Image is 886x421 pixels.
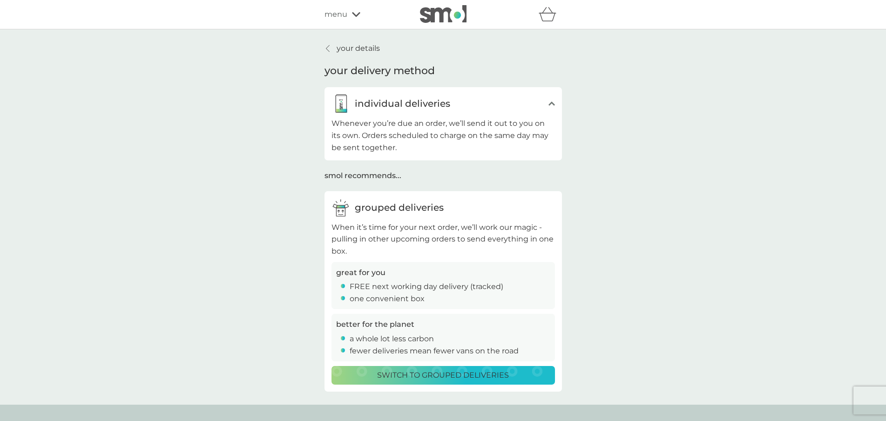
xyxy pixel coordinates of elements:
p: great for you [336,267,386,279]
p: Whenever you’re due an order, we’ll send it out to you on its own. Orders scheduled to charge on ... [331,117,555,153]
p: grouped deliveries [355,200,444,215]
p: When it’s time for your next order, we’ll work our magic - pulling in other upcoming orders to se... [331,221,555,257]
p: better for the planet [336,318,414,331]
a: your details [325,42,380,55]
p: fewer deliveries mean fewer vans on the road [350,345,519,357]
p: Switch to grouped deliveries [377,369,509,381]
p: a whole lot less carbon [350,333,434,345]
div: basket [539,5,562,24]
span: menu [325,8,347,21]
p: FREE next working day delivery (tracked) [350,281,503,293]
p: one convenient box [350,293,425,305]
p: smol recommends... [325,170,401,182]
h1: your delivery method [325,64,435,78]
button: Switch to grouped deliveries [331,366,555,385]
p: individual deliveries [355,96,450,111]
p: your details [337,42,380,55]
img: smol [420,5,467,23]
